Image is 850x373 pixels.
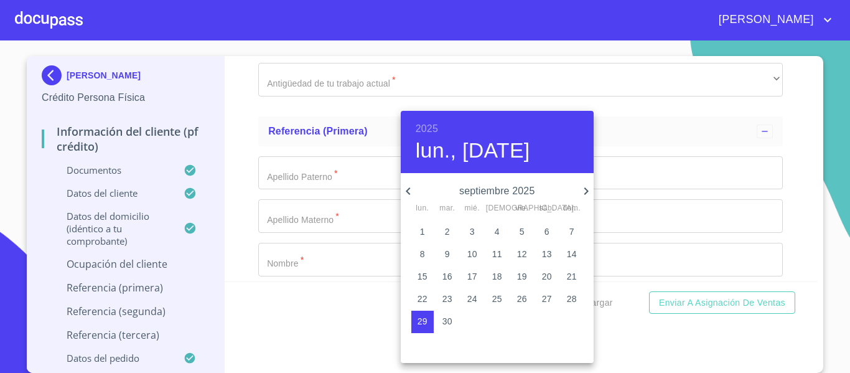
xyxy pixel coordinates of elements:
[442,270,452,283] p: 16
[470,225,475,238] p: 3
[445,248,450,260] p: 9
[420,248,425,260] p: 8
[542,248,552,260] p: 13
[420,225,425,238] p: 1
[561,266,583,288] button: 21
[411,266,434,288] button: 15
[445,225,450,238] p: 2
[486,243,508,266] button: 11
[561,202,583,215] span: dom.
[567,293,577,305] p: 28
[492,270,502,283] p: 18
[418,315,427,328] p: 29
[416,184,579,199] p: septiembre 2025
[461,266,483,288] button: 17
[416,138,530,164] button: lun., [DATE]
[520,225,525,238] p: 5
[511,288,533,311] button: 26
[561,288,583,311] button: 28
[442,315,452,328] p: 30
[436,221,459,243] button: 2
[511,266,533,288] button: 19
[544,225,549,238] p: 6
[467,248,477,260] p: 10
[461,202,483,215] span: mié.
[542,293,552,305] p: 27
[436,266,459,288] button: 16
[486,288,508,311] button: 25
[411,311,434,333] button: 29
[461,288,483,311] button: 24
[567,248,577,260] p: 14
[567,270,577,283] p: 21
[495,225,500,238] p: 4
[467,293,477,305] p: 24
[418,293,427,305] p: 22
[517,248,527,260] p: 12
[436,202,459,215] span: mar.
[536,202,558,215] span: sáb.
[561,243,583,266] button: 14
[436,243,459,266] button: 9
[569,225,574,238] p: 7
[517,270,527,283] p: 19
[436,311,459,333] button: 30
[442,293,452,305] p: 23
[536,288,558,311] button: 27
[467,270,477,283] p: 17
[461,221,483,243] button: 3
[411,243,434,266] button: 8
[436,288,459,311] button: 23
[461,243,483,266] button: 10
[536,243,558,266] button: 13
[416,120,438,138] button: 2025
[511,243,533,266] button: 12
[411,288,434,311] button: 22
[511,202,533,215] span: vie.
[561,221,583,243] button: 7
[486,266,508,288] button: 18
[411,221,434,243] button: 1
[486,202,508,215] span: [DEMOGRAPHIC_DATA].
[536,266,558,288] button: 20
[542,270,552,283] p: 20
[486,221,508,243] button: 4
[517,293,527,305] p: 26
[511,221,533,243] button: 5
[418,270,427,283] p: 15
[492,248,502,260] p: 11
[411,202,434,215] span: lun.
[492,293,502,305] p: 25
[536,221,558,243] button: 6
